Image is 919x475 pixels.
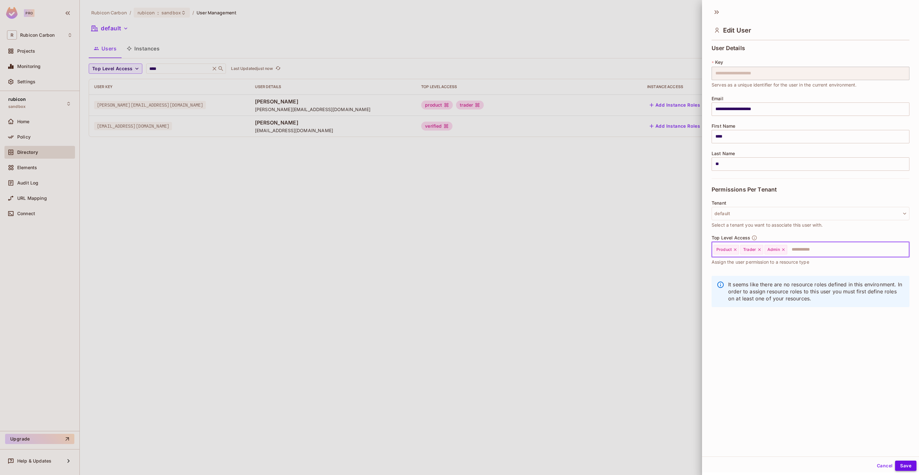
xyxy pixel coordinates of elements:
[712,259,809,266] span: Assign the user permission to a resource type
[906,249,907,250] button: Open
[712,81,857,88] span: Serves as a unique identifier for the user in the current environment.
[712,96,723,101] span: Email
[712,186,777,193] span: Permissions Per Tenant
[723,26,751,34] span: Edit User
[874,461,895,471] button: Cancel
[895,461,916,471] button: Save
[712,222,823,229] span: Select a tenant you want to associate this user with.
[714,245,739,254] div: Product
[740,245,763,254] div: Trader
[716,247,732,252] span: Product
[712,45,745,51] span: User Details
[743,247,756,252] span: Trader
[728,281,904,302] p: It seems like there are no resource roles defined in this environment. In order to assign resourc...
[712,124,736,129] span: First Name
[712,207,909,220] button: default
[712,151,735,156] span: Last Name
[765,245,787,254] div: Admin
[767,247,780,252] span: Admin
[715,60,723,65] span: Key
[712,200,726,206] span: Tenant
[712,235,750,240] span: Top Level Access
